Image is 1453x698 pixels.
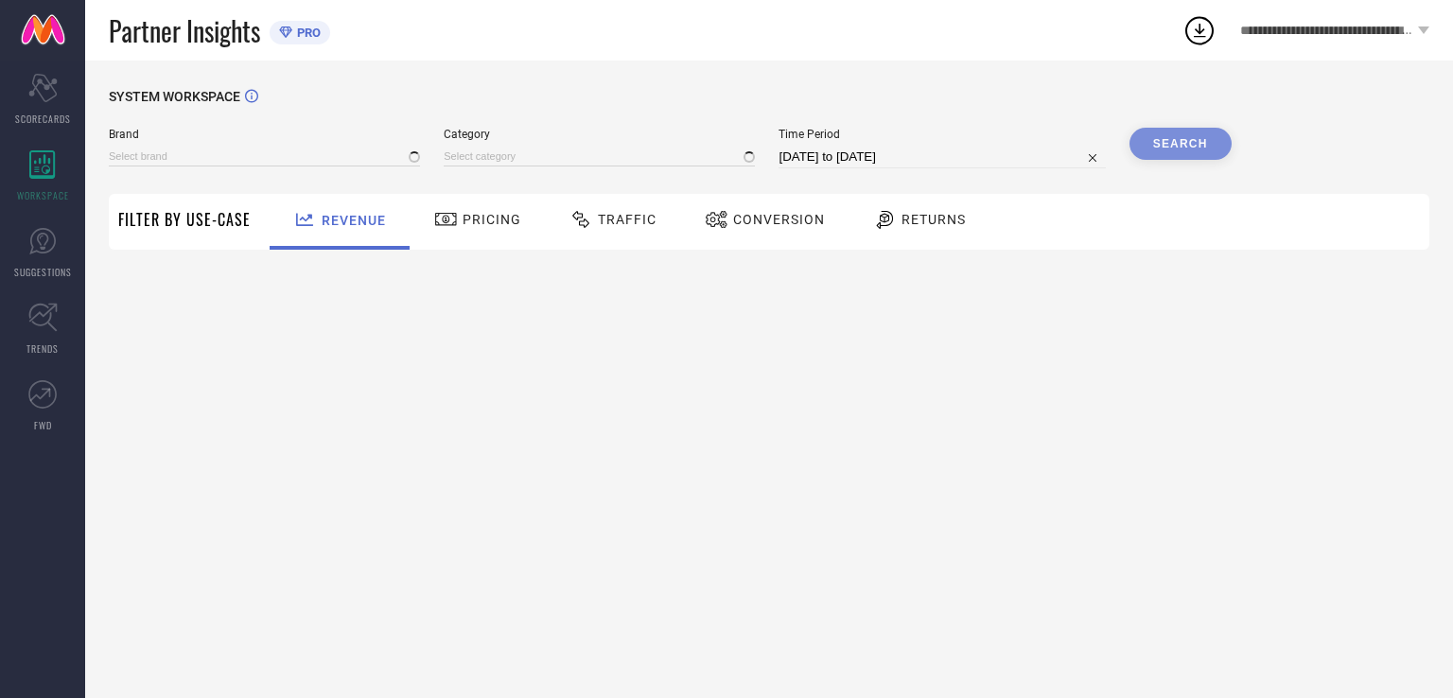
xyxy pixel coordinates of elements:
span: Filter By Use-Case [118,208,251,231]
span: TRENDS [26,341,59,356]
span: Revenue [322,213,386,228]
input: Select category [444,147,755,166]
span: FWD [34,418,52,432]
span: Traffic [598,212,656,227]
input: Select brand [109,147,420,166]
span: Partner Insights [109,11,260,50]
span: Returns [902,212,966,227]
span: SYSTEM WORKSPACE [109,89,240,104]
span: PRO [292,26,321,40]
span: Brand [109,128,420,141]
span: WORKSPACE [17,188,69,202]
span: Pricing [463,212,521,227]
span: SCORECARDS [15,112,71,126]
input: Select time period [779,146,1105,168]
span: Time Period [779,128,1105,141]
span: Category [444,128,755,141]
span: Conversion [733,212,825,227]
span: SUGGESTIONS [14,265,72,279]
div: Open download list [1182,13,1217,47]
